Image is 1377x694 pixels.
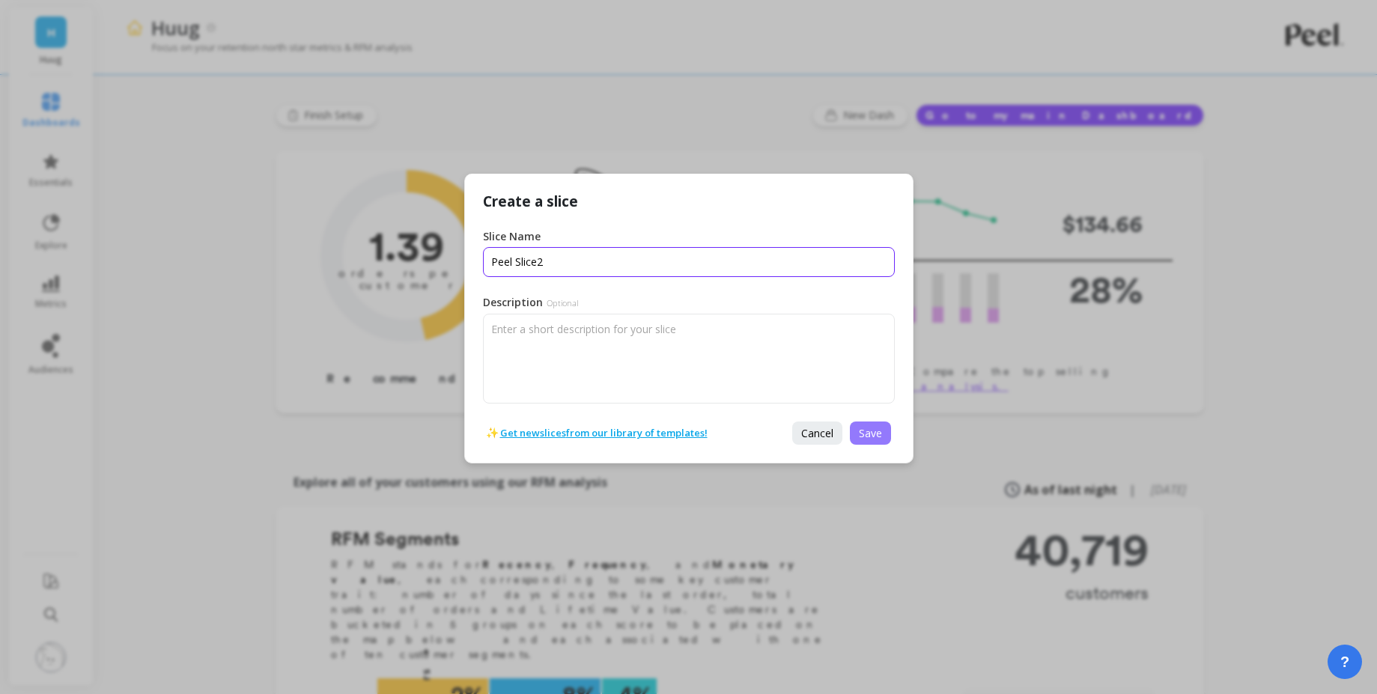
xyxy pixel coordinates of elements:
[483,295,578,311] label: Description
[483,192,578,211] p: Create a slice
[483,247,895,277] input: Untitled Slice
[500,425,708,440] a: Get new slices from our library of templates!
[486,425,499,440] span: ✨
[1340,651,1349,672] span: ?
[547,297,578,308] span: Optional
[1328,645,1362,679] button: ?
[850,421,891,445] button: Save
[801,426,833,440] span: Cancel
[483,229,566,244] label: Slice Name
[792,421,842,445] button: Cancel
[859,426,882,440] span: Save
